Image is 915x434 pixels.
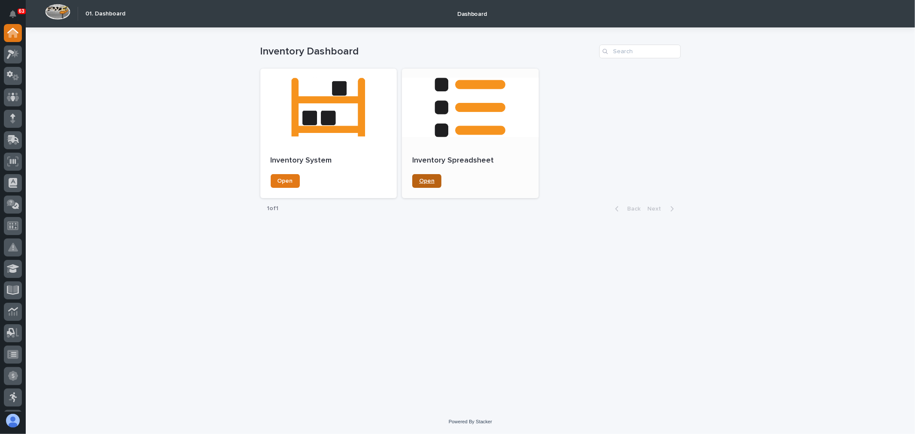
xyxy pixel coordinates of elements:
[19,8,24,14] p: 63
[85,10,125,18] h2: 01. Dashboard
[260,198,286,219] p: 1 of 1
[648,206,667,212] span: Next
[45,4,70,20] img: Workspace Logo
[271,174,300,188] a: Open
[271,156,387,166] p: Inventory System
[622,206,641,212] span: Back
[608,205,644,213] button: Back
[412,174,441,188] a: Open
[599,45,681,58] input: Search
[11,10,22,24] div: Notifications63
[402,69,539,198] a: Inventory SpreadsheetOpen
[644,205,681,213] button: Next
[260,45,596,58] h1: Inventory Dashboard
[449,419,492,424] a: Powered By Stacker
[419,178,435,184] span: Open
[4,5,22,23] button: Notifications
[412,156,528,166] p: Inventory Spreadsheet
[4,412,22,430] button: users-avatar
[260,69,397,198] a: Inventory SystemOpen
[278,178,293,184] span: Open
